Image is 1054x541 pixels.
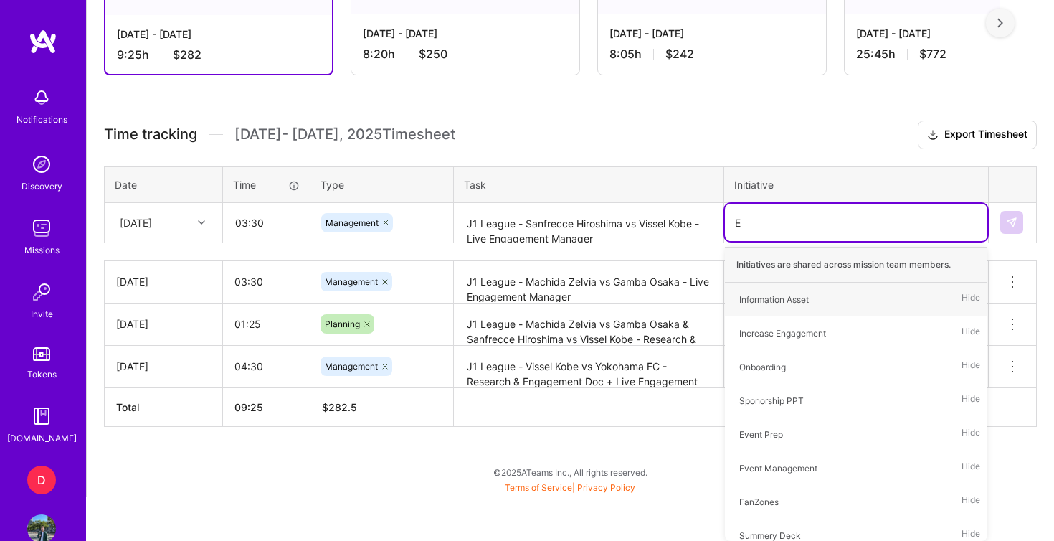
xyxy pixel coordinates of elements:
div: [DATE] [120,215,152,230]
div: 8:05 h [609,47,815,62]
div: Discovery [22,179,62,194]
div: [DATE] - [DATE] [609,26,815,41]
img: bell [27,83,56,112]
span: Hide [962,391,980,410]
span: Hide [962,425,980,444]
div: Event Prep [739,427,783,442]
div: [DOMAIN_NAME] [7,431,77,446]
div: Information Asset [739,292,809,307]
img: Submit [1006,217,1017,228]
div: Increase Engagement [739,326,826,341]
input: HH:MM [223,305,310,343]
div: [DATE] [116,316,211,331]
div: Invite [31,306,53,321]
textarea: J1 League - Vissel Kobe vs Yokohama FC - Research & Engagement Doc + Live Engagement Manager [455,347,722,387]
a: D [24,466,60,494]
span: Management [326,217,379,228]
a: Terms of Service [505,482,572,493]
div: Initiatives are shared across mission team members. [725,247,987,283]
img: guide book [27,402,56,431]
div: D [27,466,56,494]
img: right [997,18,1003,28]
div: [DATE] - [DATE] [117,27,321,42]
span: Management [325,361,378,372]
th: Total [105,387,223,426]
img: discovery [27,150,56,179]
span: Hide [962,324,980,343]
span: $772 [919,47,946,62]
div: Notifications [16,112,67,127]
span: [DATE] - [DATE] , 2025 Timesheet [234,126,455,144]
span: Time tracking [104,126,197,144]
div: Tokens [27,367,57,382]
span: Planning [325,319,360,329]
span: Hide [962,492,980,512]
span: $ 282.5 [322,401,357,413]
span: Hide [962,357,980,377]
th: Type [310,166,454,202]
img: logo [29,29,57,55]
div: Onboarding [739,359,786,375]
span: Hide [962,458,980,478]
span: Hide [962,290,980,309]
div: 8:20 h [363,47,568,62]
textarea: J1 League - Sanfrecce Hiroshima vs Vissel Kobe - Live Engagement Manager [455,204,722,243]
input: HH:MM [224,204,309,242]
div: 9:25 h [117,47,321,62]
span: | [505,482,635,493]
img: Invite [27,278,56,306]
a: Privacy Policy [577,482,635,493]
div: © 2025 ATeams Inc., All rights reserved. [86,454,1054,490]
textarea: J1 League - Machida Zelvia vs Gamba Osaka - Live Engagement Manager [455,263,722,302]
div: [DATE] - [DATE] [363,26,568,41]
span: $242 [665,47,694,62]
div: [DATE] [116,274,211,289]
div: Sponorship PPT [739,393,804,408]
div: Time [233,177,300,192]
div: [DATE] [116,359,211,374]
input: HH:MM [223,347,310,385]
i: icon Download [927,128,939,143]
button: Export Timesheet [918,121,1037,149]
div: FanZones [739,494,779,509]
span: $250 [419,47,447,62]
img: teamwork [27,214,56,243]
span: Management [325,276,378,287]
textarea: J1 League - Machida Zelvia vs Gamba Osaka & Sanfrecce Hiroshima vs Vissel Kobe - Research & Engag... [455,305,722,344]
th: 09:25 [223,387,310,426]
i: icon Chevron [198,219,205,226]
div: Initiative [734,177,978,192]
th: Task [454,166,724,202]
div: Missions [24,243,60,258]
th: Date [105,166,223,202]
span: $282 [173,47,201,62]
img: tokens [33,347,50,361]
div: Event Management [739,461,817,476]
input: HH:MM [223,263,310,301]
